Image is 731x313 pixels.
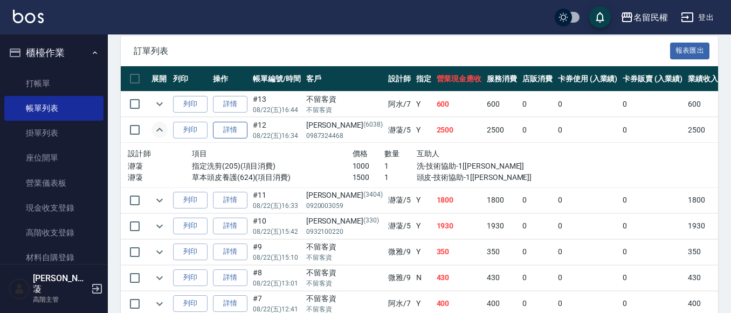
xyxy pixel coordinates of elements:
[250,92,304,117] td: #13
[385,187,413,213] td: 瀞蓤 /5
[306,267,383,279] div: 不留客資
[306,227,383,237] p: 0932100220
[434,117,485,143] td: 2500
[33,273,88,295] h5: [PERSON_NAME]蓤
[685,239,721,265] td: 350
[253,201,301,211] p: 08/22 (五) 16:33
[250,239,304,265] td: #9
[4,96,104,121] a: 帳單列表
[363,215,379,227] p: (330)
[213,218,247,234] a: 詳情
[4,39,104,67] button: 櫃檯作業
[213,96,247,113] a: 詳情
[9,278,30,300] img: Person
[4,121,104,145] a: 掛單列表
[4,145,104,170] a: 座位開單
[306,279,383,288] p: 不留客資
[192,172,353,183] p: 草本頭皮養護(624)(項目消費)
[484,66,520,92] th: 服務消費
[385,117,413,143] td: 瀞蓤 /5
[151,270,168,286] button: expand row
[210,66,250,92] th: 操作
[555,117,620,143] td: 0
[306,94,383,105] div: 不留客資
[306,293,383,304] div: 不留客資
[253,227,301,237] p: 08/22 (五) 15:42
[173,218,208,234] button: 列印
[620,187,685,213] td: 0
[555,92,620,117] td: 0
[620,265,685,290] td: 0
[128,149,151,158] span: 設計師
[306,253,383,262] p: 不留客資
[151,296,168,312] button: expand row
[128,172,192,183] p: 瀞蓤
[170,66,210,92] th: 列印
[151,192,168,208] button: expand row
[173,192,208,208] button: 列印
[484,92,520,117] td: 600
[306,190,383,201] div: [PERSON_NAME]
[620,213,685,239] td: 0
[620,239,685,265] td: 0
[384,149,400,158] span: 數量
[173,269,208,286] button: 列印
[616,6,672,29] button: 名留民權
[306,105,383,115] p: 不留客資
[192,149,208,158] span: 項目
[385,66,413,92] th: 設計師
[151,96,168,112] button: expand row
[363,120,383,131] p: (6038)
[685,265,721,290] td: 430
[384,172,417,183] p: 1
[353,149,368,158] span: 價格
[417,149,440,158] span: 互助人
[670,43,710,59] button: 報表匯出
[484,187,520,213] td: 1800
[385,213,413,239] td: 瀞蓤 /5
[4,196,104,220] a: 現金收支登錄
[250,66,304,92] th: 帳單編號/時間
[434,92,485,117] td: 600
[213,192,247,208] a: 詳情
[685,92,721,117] td: 600
[484,265,520,290] td: 430
[250,117,304,143] td: #12
[413,213,434,239] td: Y
[413,117,434,143] td: Y
[589,6,611,28] button: save
[173,295,208,312] button: 列印
[620,92,685,117] td: 0
[555,265,620,290] td: 0
[213,269,247,286] a: 詳情
[306,120,383,131] div: [PERSON_NAME]
[4,245,104,270] a: 材料自購登錄
[434,265,485,290] td: 430
[620,66,685,92] th: 卡券販賣 (入業績)
[363,190,383,201] p: (3404)
[555,187,620,213] td: 0
[306,201,383,211] p: 0920003059
[670,45,710,55] a: 報表匯出
[213,122,247,138] a: 詳情
[13,10,44,23] img: Logo
[413,187,434,213] td: Y
[555,213,620,239] td: 0
[677,8,718,27] button: 登出
[434,213,485,239] td: 1930
[385,92,413,117] td: 阿水 /7
[192,161,353,172] p: 指定洗剪(205)(項目消費)
[128,161,192,172] p: 瀞蓤
[434,187,485,213] td: 1800
[213,295,247,312] a: 詳情
[685,213,721,239] td: 1930
[685,117,721,143] td: 2500
[173,244,208,260] button: 列印
[413,92,434,117] td: Y
[520,187,555,213] td: 0
[151,218,168,234] button: expand row
[555,239,620,265] td: 0
[385,265,413,290] td: 微雅 /9
[306,131,383,141] p: 0987324468
[685,66,721,92] th: 業績收入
